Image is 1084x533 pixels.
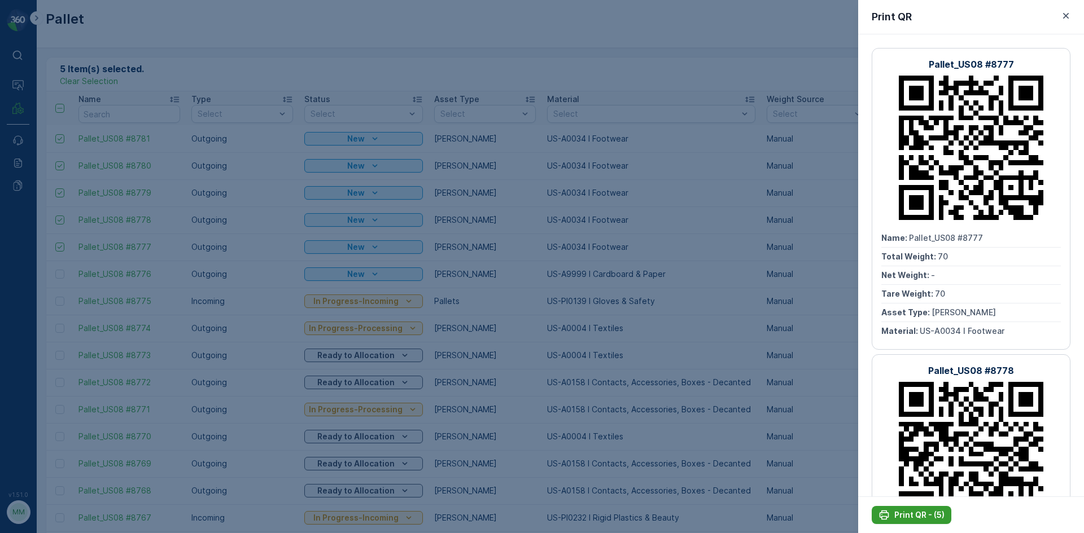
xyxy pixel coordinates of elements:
span: - [59,222,63,232]
span: 35 [66,204,76,213]
span: Material : [10,278,48,288]
span: Name : [10,185,37,195]
span: - [931,270,935,280]
span: Tare Weight : [881,289,935,298]
span: Tare Weight : [10,241,63,250]
span: US-A9999 I Cardboard & Paper [48,278,168,288]
span: Total Weight : [10,204,66,213]
span: Asset Type : [881,307,932,317]
p: Pallet_US08 #8778 [928,364,1014,377]
span: 70 [935,289,945,298]
span: Asset Type : [10,259,60,269]
span: 70 [938,252,948,261]
span: Material : [881,326,920,336]
span: Pallet_US08 #8776 [37,185,111,195]
span: Net Weight : [881,270,931,280]
span: Net Weight : [10,222,59,232]
span: [PERSON_NAME] [932,307,996,317]
span: Pallet_US08 #8777 [909,233,983,243]
button: Print QR - (5) [872,506,951,524]
p: Pallet_US08 #8776 [498,10,584,23]
p: Print QR [872,9,912,25]
span: Total Weight : [881,252,938,261]
span: US-A0034 I Footwear [920,326,1004,336]
span: 35 [63,241,73,250]
span: Name : [881,233,909,243]
p: Print QR - (5) [894,509,945,521]
span: [PERSON_NAME] [60,259,124,269]
p: Pallet_US08 #8777 [929,58,1014,71]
